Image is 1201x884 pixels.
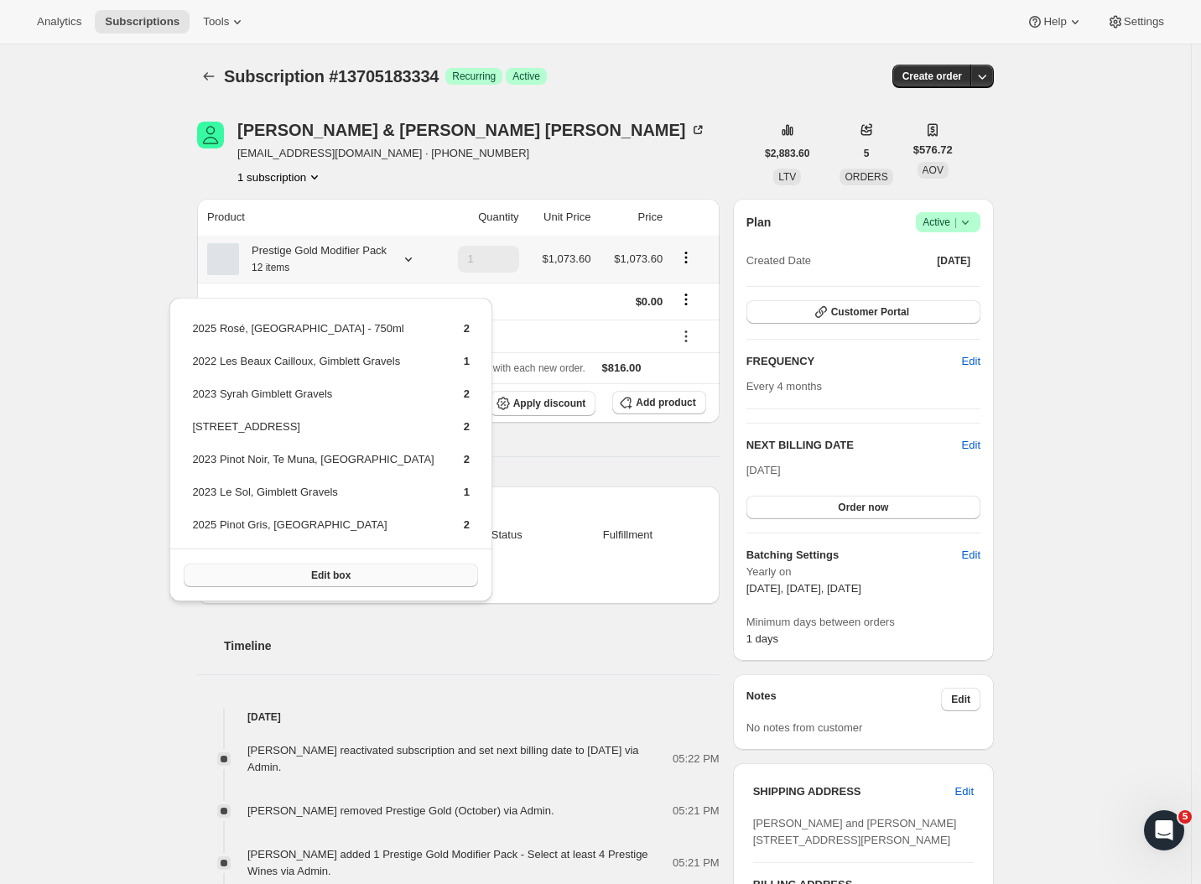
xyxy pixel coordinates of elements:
[27,10,91,34] button: Analytics
[191,320,434,351] td: 2025 Rosé, [GEOGRAPHIC_DATA] - 750ml
[954,216,957,229] span: |
[464,527,549,543] span: Status
[673,290,699,309] button: Shipping actions
[746,464,781,476] span: [DATE]
[673,751,720,767] span: 05:22 PM
[311,569,351,582] span: Edit box
[197,65,221,88] button: Subscriptions
[247,848,648,877] span: [PERSON_NAME] added 1 Prestige Gold Modifier Pack - Select at least 4 Prestige Wines via Admin.
[673,803,720,819] span: 05:21 PM
[962,353,980,370] span: Edit
[464,322,470,335] span: 2
[224,67,439,86] span: Subscription #13705183334
[945,778,984,805] button: Edit
[746,721,863,734] span: No notes from customer
[746,214,772,231] h2: Plan
[952,542,990,569] button: Edit
[1144,810,1184,850] iframe: Intercom live chat
[513,397,586,410] span: Apply discount
[543,252,591,265] span: $1,073.60
[612,391,705,414] button: Add product
[937,254,970,268] span: [DATE]
[1124,15,1164,29] span: Settings
[746,688,942,711] h3: Notes
[746,547,962,564] h6: Batching Settings
[452,70,496,83] span: Recurring
[184,564,478,587] button: Edit box
[191,385,434,416] td: 2023 Syrah Gimblett Gravels
[952,348,990,375] button: Edit
[746,582,861,595] span: [DATE], [DATE], [DATE]
[838,501,888,514] span: Order now
[464,420,470,433] span: 2
[636,396,695,409] span: Add product
[105,15,179,29] span: Subscriptions
[673,248,699,267] button: Product actions
[923,214,974,231] span: Active
[37,15,81,29] span: Analytics
[237,122,706,138] div: [PERSON_NAME] & [PERSON_NAME] [PERSON_NAME]
[746,353,962,370] h2: FREQUENCY
[864,147,870,160] span: 5
[746,614,980,631] span: Minimum days between orders
[962,547,980,564] span: Edit
[913,142,953,159] span: $576.72
[193,10,256,34] button: Tools
[636,295,663,308] span: $0.00
[753,783,955,800] h3: SHIPPING ADDRESS
[778,171,796,183] span: LTV
[746,380,822,393] span: Every 4 months
[512,70,540,83] span: Active
[524,199,596,236] th: Unit Price
[923,164,944,176] span: AOV
[941,688,980,711] button: Edit
[1043,15,1066,29] span: Help
[746,252,811,269] span: Created Date
[191,450,434,481] td: 2023 Pinot Noir, Te Muna, [GEOGRAPHIC_DATA]
[673,855,720,871] span: 05:21 PM
[95,10,190,34] button: Subscriptions
[490,391,596,416] button: Apply discount
[746,564,980,580] span: Yearly on
[237,145,706,162] span: [EMAIL_ADDRESS][DOMAIN_NAME] · [PHONE_NUMBER]
[927,249,980,273] button: [DATE]
[755,142,819,165] button: $2,883.60
[902,70,962,83] span: Create order
[237,169,323,185] button: Product actions
[595,199,668,236] th: Price
[464,387,470,400] span: 2
[191,516,434,547] td: 2025 Pinot Gris, [GEOGRAPHIC_DATA]
[845,171,887,183] span: ORDERS
[464,518,470,531] span: 2
[464,355,470,367] span: 1
[239,242,387,276] div: Prestige Gold Modifier Pack
[765,147,809,160] span: $2,883.60
[252,262,289,273] small: 12 items
[197,199,436,236] th: Product
[1097,10,1174,34] button: Settings
[1178,810,1192,824] span: 5
[746,632,778,645] span: 1 days
[962,437,980,454] button: Edit
[559,527,695,543] span: Fulfillment
[614,252,663,265] span: $1,073.60
[197,709,720,725] h4: [DATE]
[191,352,434,383] td: 2022 Les Beaux Cailloux, Gimblett Gravels
[602,361,642,374] span: $816.00
[197,122,224,148] span: Linda & Dave Burnett
[753,817,957,846] span: [PERSON_NAME] and [PERSON_NAME] [STREET_ADDRESS][PERSON_NAME]
[191,418,434,449] td: [STREET_ADDRESS]
[247,804,554,817] span: [PERSON_NAME] removed Prestige Gold (October) via Admin.
[746,437,962,454] h2: NEXT BILLING DATE
[955,783,974,800] span: Edit
[191,483,434,514] td: 2023 Le Sol, Gimblett Gravels
[203,15,229,29] span: Tools
[197,283,436,320] th: Shipping
[224,637,720,654] h2: Timeline
[746,496,980,519] button: Order now
[464,486,470,498] span: 1
[247,744,639,773] span: [PERSON_NAME] reactivated subscription and set next billing date to [DATE] via Admin.
[892,65,972,88] button: Create order
[746,300,980,324] button: Customer Portal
